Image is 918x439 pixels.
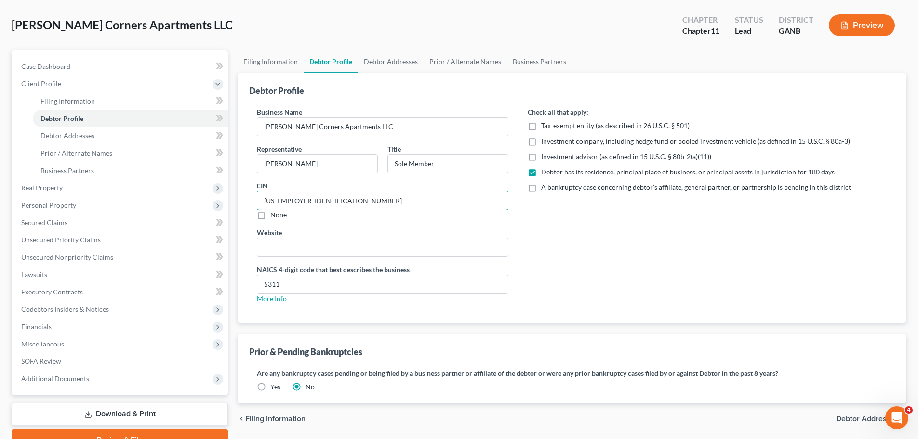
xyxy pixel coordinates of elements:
[257,368,887,378] label: Are any bankruptcy cases pending or being filed by a business partner or affiliate of the debtor ...
[40,97,95,105] span: Filing Information
[238,415,306,423] button: chevron_left Filing Information
[528,107,588,117] label: Check all that apply:
[21,288,83,296] span: Executory Contracts
[13,266,228,283] a: Lawsuits
[33,127,228,145] a: Debtor Addresses
[541,152,711,160] span: Investment advisor (as defined in 15 U.S.C. § 80b-2(a)(11))
[257,118,508,136] input: Enter name...
[779,26,813,37] div: GANB
[257,275,508,293] input: XXXX
[21,270,47,279] span: Lawsuits
[249,85,304,96] div: Debtor Profile
[40,132,94,140] span: Debtor Addresses
[682,26,719,37] div: Chapter
[21,253,113,261] span: Unsecured Nonpriority Claims
[40,149,112,157] span: Prior / Alternate Names
[541,137,850,145] span: Investment company, including hedge fund or pooled investment vehicle (as defined in 15 U.S.C. § ...
[12,18,233,32] span: [PERSON_NAME] Corners Apartments LLC
[21,322,52,331] span: Financials
[836,415,899,423] span: Debtor Addresses
[905,406,913,414] span: 4
[13,58,228,75] a: Case Dashboard
[270,210,287,220] label: None
[257,265,410,275] label: NAICS 4-digit code that best describes the business
[21,218,67,226] span: Secured Claims
[257,294,287,303] a: More Info
[304,50,358,73] a: Debtor Profile
[257,227,282,238] label: Website
[13,214,228,231] a: Secured Claims
[306,382,315,392] label: No
[238,415,245,423] i: chevron_left
[541,121,690,130] span: Tax-exempt entity (as described in 26 U.S.C. § 501)
[40,114,83,122] span: Debtor Profile
[21,80,61,88] span: Client Profile
[33,145,228,162] a: Prior / Alternate Names
[21,374,89,383] span: Additional Documents
[541,183,851,191] span: A bankruptcy case concerning debtor’s affiliate, general partner, or partnership is pending in th...
[257,107,302,117] label: Business Name
[245,415,306,423] span: Filing Information
[33,110,228,127] a: Debtor Profile
[12,403,228,426] a: Download & Print
[238,50,304,73] a: Filing Information
[257,144,302,154] label: Representative
[735,14,763,26] div: Status
[257,155,377,173] input: Enter representative...
[836,415,906,423] button: Debtor Addresses chevron_right
[358,50,424,73] a: Debtor Addresses
[257,181,268,191] label: EIN
[13,231,228,249] a: Unsecured Priority Claims
[13,283,228,301] a: Executory Contracts
[249,346,362,358] div: Prior & Pending Bankruptcies
[257,191,508,210] input: --
[257,238,508,256] input: --
[21,340,64,348] span: Miscellaneous
[21,62,70,70] span: Case Dashboard
[270,382,280,392] label: Yes
[885,406,908,429] iframe: Intercom live chat
[33,162,228,179] a: Business Partners
[21,201,76,209] span: Personal Property
[541,168,835,176] span: Debtor has its residence, principal place of business, or principal assets in jurisdiction for 18...
[682,14,719,26] div: Chapter
[424,50,507,73] a: Prior / Alternate Names
[13,249,228,266] a: Unsecured Nonpriority Claims
[33,93,228,110] a: Filing Information
[711,26,719,35] span: 11
[21,305,109,313] span: Codebtors Insiders & Notices
[13,353,228,370] a: SOFA Review
[387,144,401,154] label: Title
[388,155,508,173] input: Enter title...
[507,50,572,73] a: Business Partners
[21,236,101,244] span: Unsecured Priority Claims
[21,184,63,192] span: Real Property
[829,14,895,36] button: Preview
[21,357,61,365] span: SOFA Review
[779,14,813,26] div: District
[40,166,94,174] span: Business Partners
[735,26,763,37] div: Lead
